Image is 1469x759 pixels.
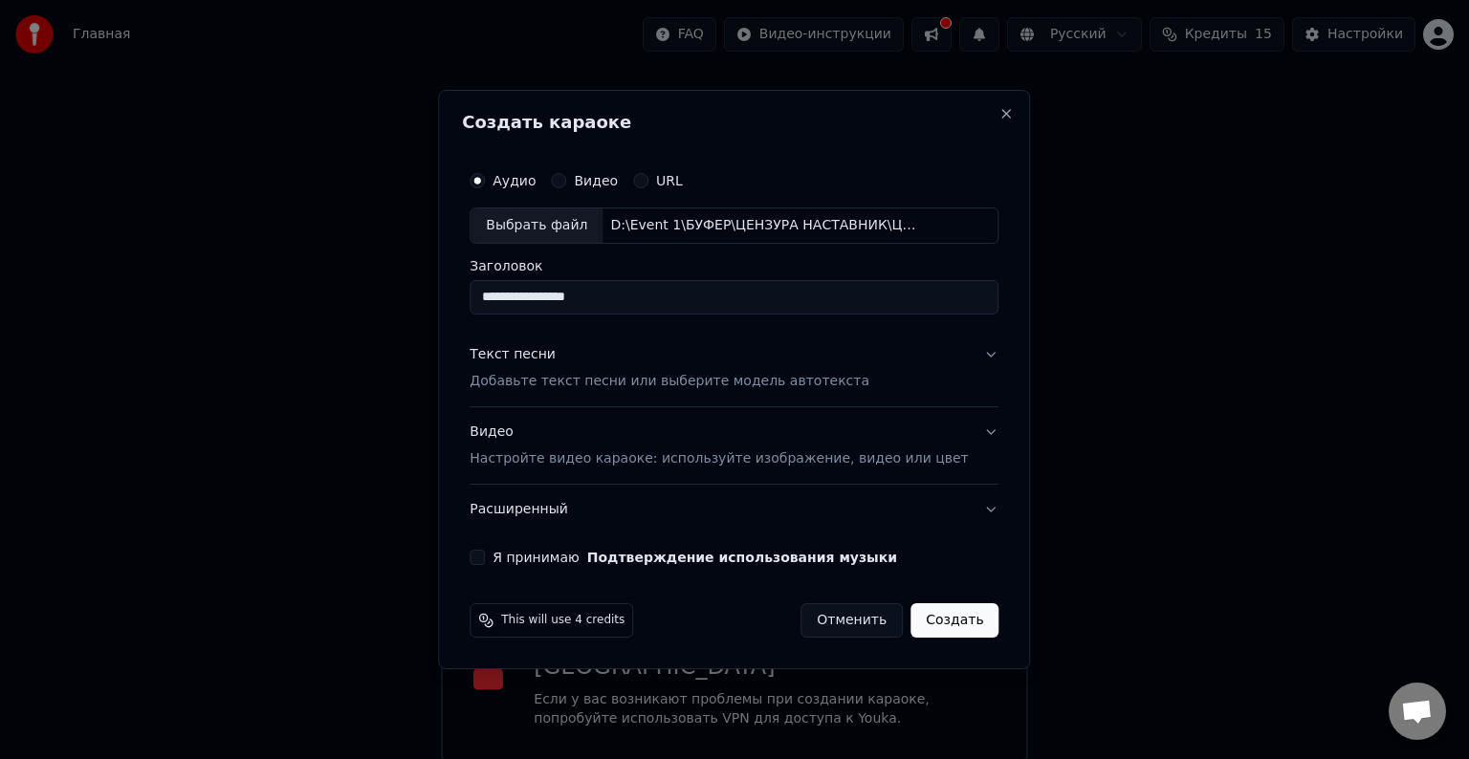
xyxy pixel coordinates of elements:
[800,603,903,638] button: Отменить
[470,330,998,406] button: Текст песниДобавьте текст песни или выберите модель автотекста
[470,407,998,484] button: ВидеоНастройте видео караоке: используйте изображение, видео или цвет
[462,114,1006,131] h2: Создать караоке
[501,613,625,628] span: This will use 4 credits
[493,551,897,564] label: Я принимаю
[470,423,968,468] div: Видео
[470,345,556,364] div: Текст песни
[470,372,869,391] p: Добавьте текст песни или выберите модель автотекста
[656,174,683,187] label: URL
[470,449,968,468] p: Настройте видео караоке: используйте изображение, видео или цвет
[603,216,928,235] div: D:\Event 1\БУФЕР\ЦЕНЗУРА НАСТАВНИК\ЦЕНЗУРА НАСТАВНИК.MP3
[471,208,603,243] div: Выбрать файл
[493,174,536,187] label: Аудио
[910,603,998,638] button: Создать
[574,174,618,187] label: Видео
[470,259,998,272] label: Заголовок
[587,551,897,564] button: Я принимаю
[470,485,998,534] button: Расширенный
